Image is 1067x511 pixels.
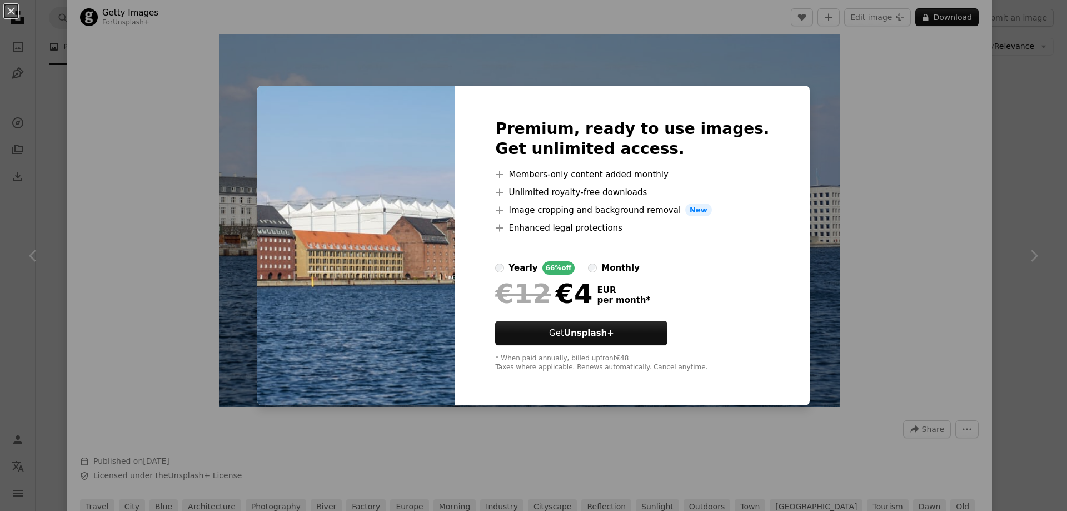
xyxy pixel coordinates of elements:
li: Unlimited royalty-free downloads [495,186,769,199]
span: New [685,204,712,217]
strong: Unsplash+ [564,328,614,338]
div: 66% off [542,261,575,275]
li: Image cropping and background removal [495,204,769,217]
div: monthly [601,261,640,275]
span: EUR [597,285,650,295]
input: yearly66%off [495,264,504,272]
div: * When paid annually, billed upfront €48 Taxes where applicable. Renews automatically. Cancel any... [495,354,769,372]
span: per month * [597,295,650,305]
input: monthly [588,264,597,272]
span: €12 [495,279,551,308]
div: yearly [508,261,537,275]
li: Members-only content added monthly [495,168,769,181]
img: premium_photo-1733342607180-db552bab9ccb [257,86,455,406]
h2: Premium, ready to use images. Get unlimited access. [495,119,769,159]
div: €4 [495,279,592,308]
button: GetUnsplash+ [495,321,667,345]
li: Enhanced legal protections [495,221,769,235]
